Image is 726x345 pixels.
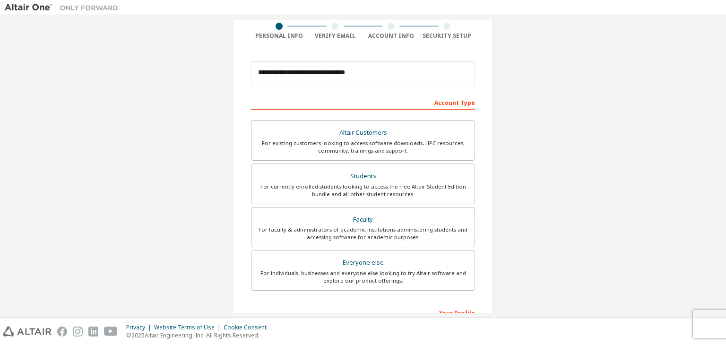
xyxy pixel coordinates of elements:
[307,32,363,40] div: Verify Email
[224,324,272,331] div: Cookie Consent
[257,126,469,139] div: Altair Customers
[251,32,307,40] div: Personal Info
[126,324,154,331] div: Privacy
[154,324,224,331] div: Website Terms of Use
[257,226,469,241] div: For faculty & administrators of academic institutions administering students and accessing softwa...
[251,305,475,320] div: Your Profile
[257,139,469,155] div: For existing customers looking to access software downloads, HPC resources, community, trainings ...
[73,327,83,336] img: instagram.svg
[126,331,272,339] p: © 2025 Altair Engineering, Inc. All Rights Reserved.
[363,32,419,40] div: Account Info
[419,32,475,40] div: Security Setup
[257,170,469,183] div: Students
[257,269,469,285] div: For individuals, businesses and everyone else looking to try Altair software and explore our prod...
[257,183,469,198] div: For currently enrolled students looking to access the free Altair Student Edition bundle and all ...
[5,3,123,12] img: Altair One
[88,327,98,336] img: linkedin.svg
[104,327,118,336] img: youtube.svg
[251,95,475,110] div: Account Type
[257,213,469,226] div: Faculty
[3,327,52,336] img: altair_logo.svg
[57,327,67,336] img: facebook.svg
[257,256,469,269] div: Everyone else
